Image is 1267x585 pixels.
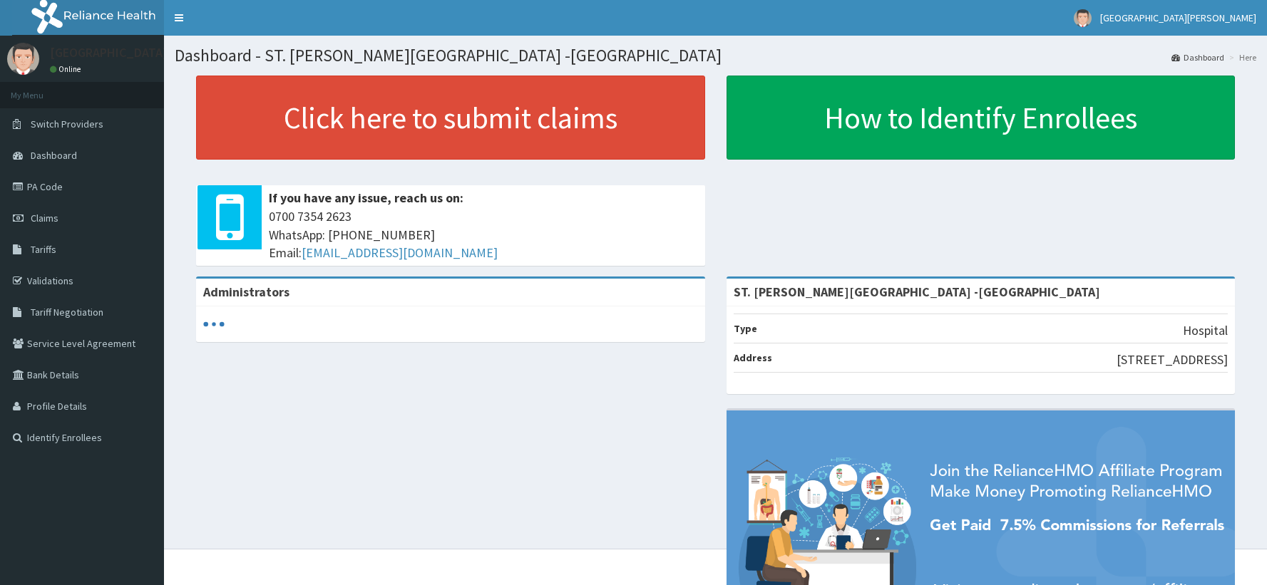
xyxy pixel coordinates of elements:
img: User Image [1074,9,1092,27]
a: [EMAIL_ADDRESS][DOMAIN_NAME] [302,244,498,261]
li: Here [1226,51,1256,63]
b: Type [734,322,757,335]
a: Dashboard [1171,51,1224,63]
span: [GEOGRAPHIC_DATA][PERSON_NAME] [1100,11,1256,24]
b: Administrators [203,284,289,300]
span: Claims [31,212,58,224]
b: Address [734,351,772,364]
p: Hospital [1183,321,1228,340]
a: Click here to submit claims [196,76,705,160]
span: Tariffs [31,243,56,256]
p: [STREET_ADDRESS] [1117,351,1228,369]
a: How to Identify Enrollees [727,76,1236,160]
span: Dashboard [31,149,77,162]
b: If you have any issue, reach us on: [269,190,463,206]
strong: ST. [PERSON_NAME][GEOGRAPHIC_DATA] -[GEOGRAPHIC_DATA] [734,284,1100,300]
a: Online [50,64,84,74]
svg: audio-loading [203,314,225,335]
h1: Dashboard - ST. [PERSON_NAME][GEOGRAPHIC_DATA] -[GEOGRAPHIC_DATA] [175,46,1256,65]
p: [GEOGRAPHIC_DATA][PERSON_NAME] [50,46,261,59]
span: Switch Providers [31,118,103,130]
img: User Image [7,43,39,75]
span: 0700 7354 2623 WhatsApp: [PHONE_NUMBER] Email: [269,207,698,262]
span: Tariff Negotiation [31,306,103,319]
